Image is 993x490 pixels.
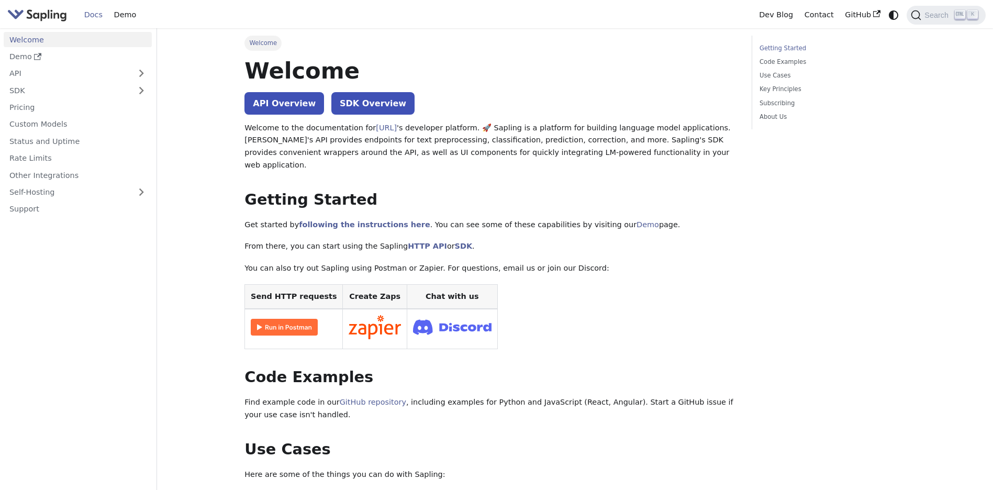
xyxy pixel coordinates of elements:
[753,7,798,23] a: Dev Blog
[839,7,886,23] a: GitHub
[799,7,840,23] a: Contact
[4,168,152,183] a: Other Integrations
[299,220,430,229] a: following the instructions here
[376,124,397,132] a: [URL]
[455,242,472,250] a: SDK
[760,98,901,108] a: Subscribing
[4,66,131,81] a: API
[4,133,152,149] a: Status and Uptime
[331,92,415,115] a: SDK Overview
[244,240,737,253] p: From there, you can start using the Sapling or .
[4,202,152,217] a: Support
[4,185,152,200] a: Self-Hosting
[760,71,901,81] a: Use Cases
[131,83,152,98] button: Expand sidebar category 'SDK'
[244,36,737,50] nav: Breadcrumbs
[244,469,737,481] p: Here are some of the things you can do with Sapling:
[4,100,152,115] a: Pricing
[244,122,737,172] p: Welcome to the documentation for 's developer platform. 🚀 Sapling is a platform for building lang...
[921,11,955,19] span: Search
[413,316,492,338] img: Join Discord
[760,43,901,53] a: Getting Started
[244,92,324,115] a: API Overview
[7,7,71,23] a: Sapling.ai
[4,151,152,166] a: Rate Limits
[4,117,152,132] a: Custom Models
[407,284,497,309] th: Chat with us
[244,191,737,209] h2: Getting Started
[637,220,659,229] a: Demo
[108,7,142,23] a: Demo
[760,112,901,122] a: About Us
[349,315,401,339] img: Connect in Zapier
[245,284,343,309] th: Send HTTP requests
[131,66,152,81] button: Expand sidebar category 'API'
[244,262,737,275] p: You can also try out Sapling using Postman or Zapier. For questions, email us or join our Discord:
[967,10,978,19] kbd: K
[79,7,108,23] a: Docs
[7,7,67,23] img: Sapling.ai
[907,6,985,25] button: Search (Ctrl+K)
[4,32,152,47] a: Welcome
[244,368,737,387] h2: Code Examples
[244,36,282,50] span: Welcome
[343,284,407,309] th: Create Zaps
[244,396,737,421] p: Find example code in our , including examples for Python and JavaScript (React, Angular). Start a...
[244,440,737,459] h2: Use Cases
[4,49,152,64] a: Demo
[244,219,737,231] p: Get started by . You can see some of these capabilities by visiting our page.
[886,7,901,23] button: Switch between dark and light mode (currently system mode)
[760,84,901,94] a: Key Principles
[244,57,737,85] h1: Welcome
[760,57,901,67] a: Code Examples
[408,242,447,250] a: HTTP API
[251,319,318,336] img: Run in Postman
[4,83,131,98] a: SDK
[340,398,406,406] a: GitHub repository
